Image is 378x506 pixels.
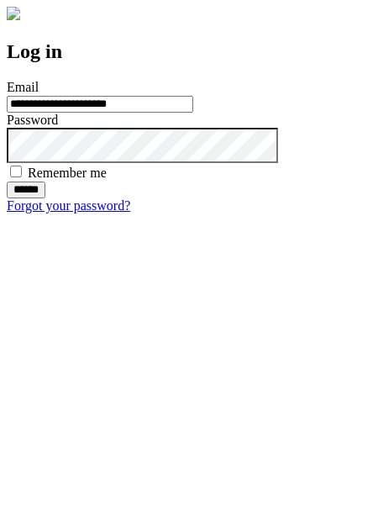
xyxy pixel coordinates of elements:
[28,166,107,180] label: Remember me
[7,198,130,213] a: Forgot your password?
[7,40,371,63] h2: Log in
[7,7,20,20] img: logo-4e3dc11c47720685a147b03b5a06dd966a58ff35d612b21f08c02c0306f2b779.png
[7,113,58,127] label: Password
[7,80,39,94] label: Email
